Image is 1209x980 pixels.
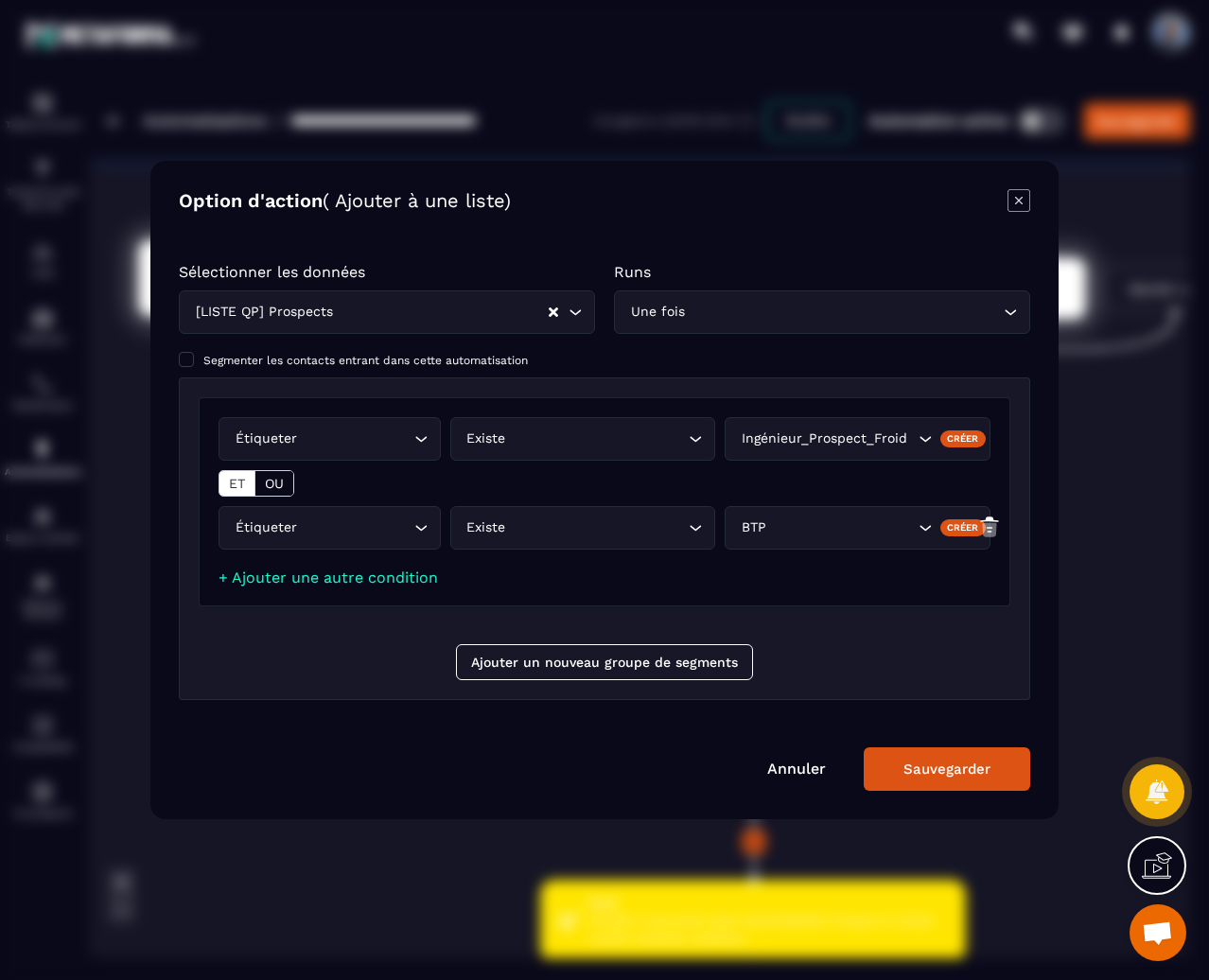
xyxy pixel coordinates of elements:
a: Ouvrir le chat [1130,904,1186,961]
span: BTP [737,517,912,538]
input: Search for option [689,302,999,323]
input: Search for option [683,517,684,538]
div: Search for option [614,290,1030,334]
span: Ingénieur_Prospect_Froid [737,429,912,449]
div: Search for option [179,290,595,334]
input: Search for option [337,302,547,323]
p: ET [229,476,245,491]
p: OU [265,476,284,491]
p: Runs [614,263,1030,281]
div: Search for option [219,506,441,550]
a: + Ajouter une autre condition [219,569,438,586]
input: Search for option [683,429,684,449]
div: Sauvegarder [903,761,990,778]
span: Étiqueter [231,429,409,449]
button: Sauvegarder [864,747,1030,791]
input: Search for option [409,517,410,538]
span: [LISTE QP] Prospects [191,302,337,323]
a: Annuler [767,760,826,778]
span: Étiqueter [231,517,409,538]
span: Existe [463,429,684,449]
input: Search for option [913,517,914,538]
div: Search for option [725,506,990,550]
div: Search for option [219,417,441,461]
img: trash.3c90919f.svg [978,516,1001,538]
span: Existe [463,517,684,538]
button: Ajouter un nouveau groupe de segments [456,644,753,680]
span: Segmenter les contacts entrant dans cette automatisation [203,354,528,367]
button: Clear Selected [549,306,558,320]
span: ( Ajouter à une liste) [323,189,511,212]
input: Search for option [409,429,410,449]
p: Sélectionner les données [179,263,595,281]
div: Créer [940,430,987,447]
input: Search for option [913,429,914,449]
div: Search for option [450,417,716,461]
h4: Option d'action [179,189,511,216]
div: Search for option [725,417,990,461]
span: Une fois [626,302,689,323]
div: Créer [940,519,987,536]
div: Search for option [450,506,716,550]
